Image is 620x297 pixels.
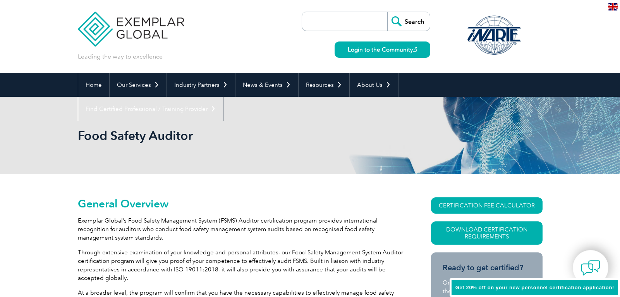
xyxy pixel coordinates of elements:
a: Home [78,73,109,97]
a: News & Events [235,73,298,97]
span: Get 20% off on your new personnel certification application! [455,285,614,290]
a: Login to the Community [335,41,430,58]
a: Our Services [110,73,167,97]
p: Through extensive examination of your knowledge and personal attributes, our Food Safety Manageme... [78,248,403,282]
a: Find Certified Professional / Training Provider [78,97,223,121]
p: Leading the way to excellence [78,52,163,61]
a: About Us [350,73,398,97]
input: Search [387,12,430,31]
img: contact-chat.png [581,258,600,278]
a: CERTIFICATION FEE CALCULATOR [431,197,543,214]
h3: Ready to get certified? [443,263,531,273]
img: open_square.png [413,47,417,52]
p: Exemplar Global’s Food Safety Management System (FSMS) Auditor certification program provides int... [78,216,403,242]
a: Download Certification Requirements [431,221,543,245]
a: Resources [299,73,349,97]
h2: General Overview [78,197,403,210]
h1: Food Safety Auditor [78,128,375,143]
a: Industry Partners [167,73,235,97]
img: en [608,3,618,10]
